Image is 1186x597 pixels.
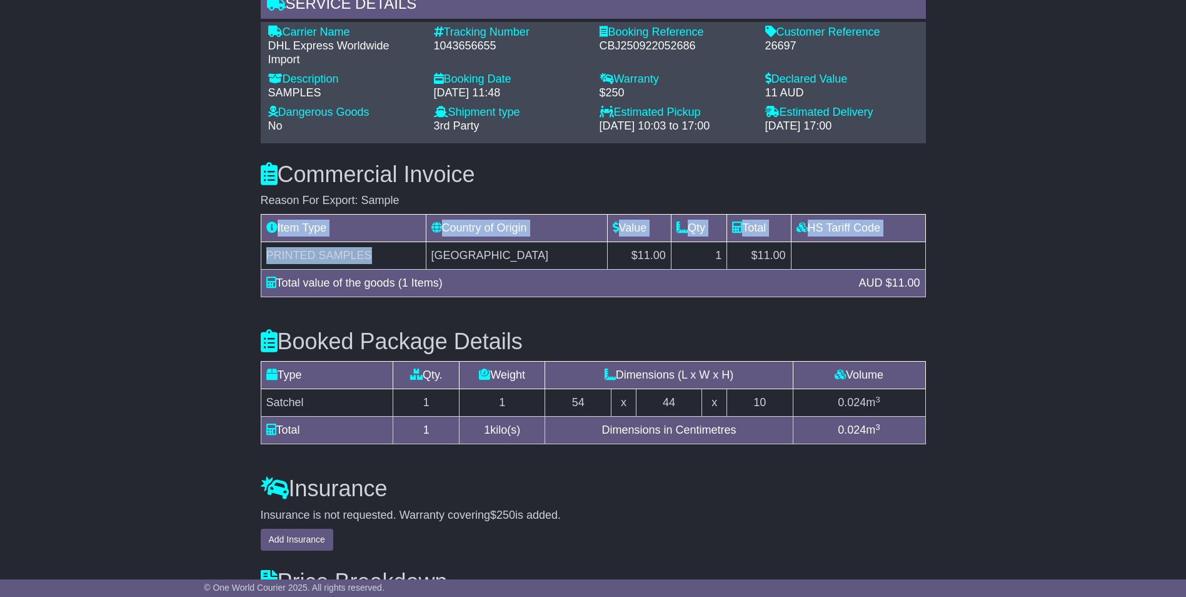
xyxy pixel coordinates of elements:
[434,120,480,132] span: 3rd Party
[838,396,866,409] span: 0.024
[545,362,793,389] td: Dimensions (L x W x H)
[261,194,926,208] div: Reason For Export: Sample
[261,417,393,444] td: Total
[261,362,393,389] td: Type
[261,242,426,269] td: PRINTED SAMPLES
[793,417,925,444] td: m
[600,73,753,86] div: Warranty
[434,73,587,86] div: Booking Date
[460,417,545,444] td: kilo(s)
[702,389,726,417] td: x
[727,214,791,242] td: Total
[434,39,587,53] div: 1043656655
[793,362,925,389] td: Volume
[261,569,926,594] h3: Price Breakdown
[600,106,753,120] div: Estimated Pickup
[600,26,753,39] div: Booking Reference
[600,39,753,53] div: CBJ250922052686
[545,417,793,444] td: Dimensions in Centimetres
[261,529,333,551] button: Add Insurance
[875,422,880,432] sup: 3
[261,509,926,523] div: Insurance is not requested. Warranty covering is added.
[268,26,421,39] div: Carrier Name
[268,39,421,66] div: DHL Express Worldwide Import
[460,362,545,389] td: Weight
[261,162,926,187] h3: Commercial Invoice
[268,73,421,86] div: Description
[261,214,426,242] td: Item Type
[261,329,926,354] h3: Booked Package Details
[268,86,421,100] div: SAMPLES
[393,362,460,389] td: Qty.
[434,26,587,39] div: Tracking Number
[268,120,283,132] span: No
[204,583,384,593] span: © One World Courier 2025. All rights reserved.
[765,39,918,53] div: 26697
[260,275,853,292] div: Total value of the goods (1 Items)
[726,389,793,417] td: 10
[268,106,421,120] div: Dangerous Goods
[607,242,671,269] td: $11.00
[460,389,545,417] td: 1
[611,389,636,417] td: x
[545,389,611,417] td: 54
[484,424,490,436] span: 1
[636,389,702,417] td: 44
[490,509,515,521] span: $250
[765,106,918,120] div: Estimated Delivery
[426,214,607,242] td: Country of Origin
[600,120,753,133] div: [DATE] 10:03 to 17:00
[793,389,925,417] td: m
[791,214,925,242] td: HS Tariff Code
[607,214,671,242] td: Value
[671,242,726,269] td: 1
[434,106,587,120] div: Shipment type
[765,73,918,86] div: Declared Value
[426,242,607,269] td: [GEOGRAPHIC_DATA]
[852,275,926,292] div: AUD $11.00
[838,424,866,436] span: 0.024
[261,476,926,501] h3: Insurance
[875,395,880,404] sup: 3
[600,86,753,100] div: $250
[393,417,460,444] td: 1
[434,86,587,100] div: [DATE] 11:48
[727,242,791,269] td: $11.00
[765,120,918,133] div: [DATE] 17:00
[765,26,918,39] div: Customer Reference
[393,389,460,417] td: 1
[671,214,726,242] td: Qty
[765,86,918,100] div: 11 AUD
[261,389,393,417] td: Satchel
